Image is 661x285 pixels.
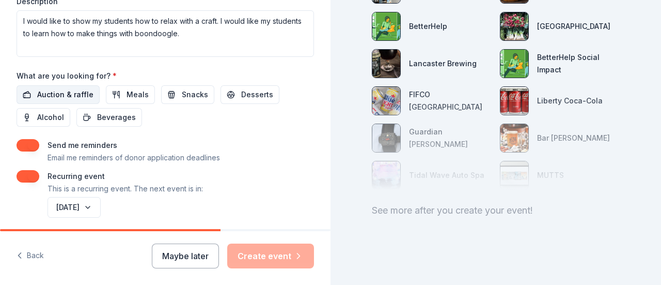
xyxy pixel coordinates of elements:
div: [GEOGRAPHIC_DATA] [537,20,610,33]
button: Meals [106,85,155,104]
button: Alcohol [17,108,70,127]
div: See more after you create your event! [372,202,620,219]
p: This is a recurring event. The next event is in: [48,183,203,195]
span: Snacks [182,88,208,101]
span: Beverages [97,111,136,124]
label: Recurring event [48,172,105,181]
button: Maybe later [152,244,219,268]
img: photo for Lancaster Brewing [372,50,400,78]
button: [DATE] [48,197,101,218]
button: Desserts [221,85,279,104]
button: Back [17,245,44,267]
img: photo for BetterHelp [372,12,400,40]
div: Lancaster Brewing [409,57,477,70]
label: What are you looking for? [17,71,117,81]
img: photo for BetterHelp Social Impact [500,50,528,78]
button: Auction & raffle [17,85,100,104]
span: Alcohol [37,111,64,124]
p: Email me reminders of donor application deadlines [48,152,220,164]
span: Auction & raffle [37,88,93,101]
div: BetterHelp Social Impact [537,51,620,76]
div: BetterHelp [409,20,447,33]
button: Beverages [76,108,142,127]
label: Send me reminders [48,141,117,149]
span: Desserts [241,88,273,101]
textarea: I would like to show my students how to relax with a craft. I would like my students to learn how... [17,10,314,57]
button: Snacks [161,85,214,104]
img: photo for Honeoye Falls Market Place [500,12,528,40]
span: Meals [127,88,149,101]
